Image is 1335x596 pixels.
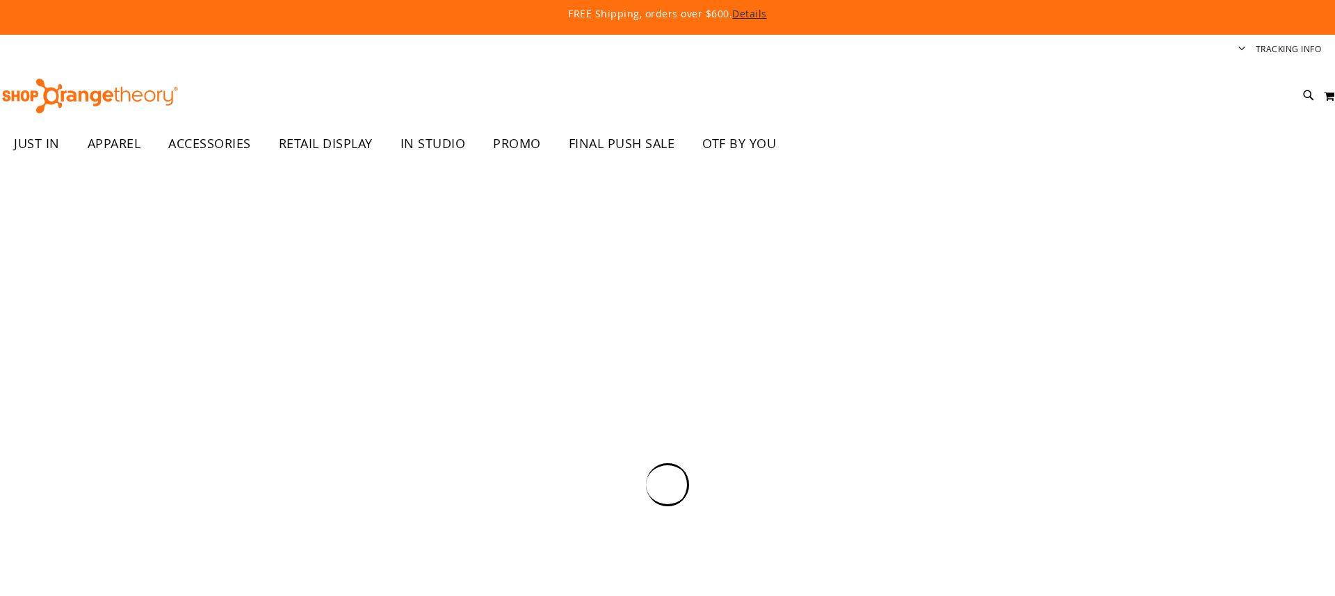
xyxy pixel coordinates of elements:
span: ACCESSORIES [168,128,251,159]
a: ACCESSORIES [154,128,265,160]
a: FINAL PUSH SALE [555,128,689,160]
span: JUST IN [14,128,60,159]
a: RETAIL DISPLAY [265,128,387,160]
p: FREE Shipping, orders over $600. [250,7,1085,21]
span: APPAREL [88,128,141,159]
span: PROMO [493,128,541,159]
span: FINAL PUSH SALE [569,128,675,159]
span: RETAIL DISPLAY [279,128,373,159]
a: IN STUDIO [387,128,480,160]
a: Tracking Info [1256,43,1322,55]
a: Details [732,7,767,20]
span: IN STUDIO [400,128,466,159]
a: OTF BY YOU [688,128,790,160]
span: OTF BY YOU [702,128,776,159]
a: PROMO [479,128,555,160]
a: APPAREL [74,128,155,160]
button: Account menu [1238,43,1245,56]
